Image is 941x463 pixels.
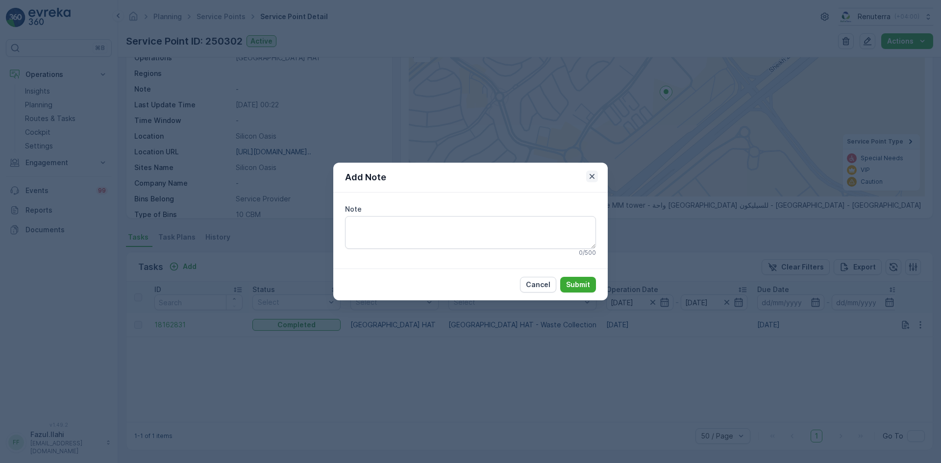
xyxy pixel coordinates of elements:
button: Cancel [520,277,556,292]
button: Submit [560,277,596,292]
p: Cancel [526,280,550,290]
p: Add Note [345,171,386,184]
label: Note [345,205,362,213]
p: Submit [566,280,590,290]
p: 0 / 500 [579,249,596,257]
